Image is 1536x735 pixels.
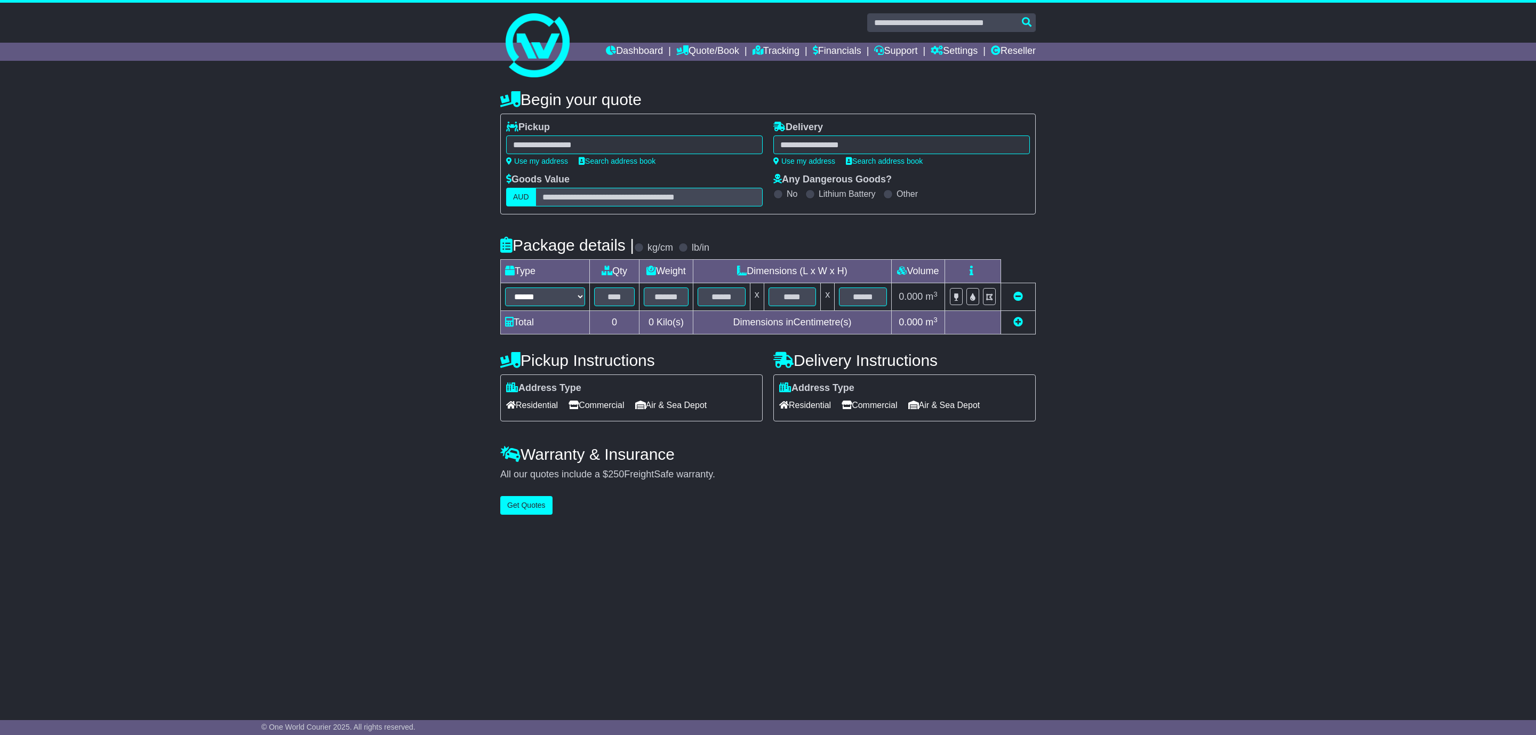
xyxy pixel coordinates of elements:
[908,397,980,413] span: Air & Sea Depot
[635,397,707,413] span: Air & Sea Depot
[639,311,693,334] td: Kilo(s)
[933,316,938,324] sup: 3
[500,469,1036,481] div: All our quotes include a $ FreightSafe warranty.
[500,496,553,515] button: Get Quotes
[773,157,835,165] a: Use my address
[897,189,918,199] label: Other
[506,122,550,133] label: Pickup
[501,311,590,334] td: Total
[506,382,581,394] label: Address Type
[506,188,536,206] label: AUD
[787,189,797,199] label: No
[639,260,693,283] td: Weight
[590,311,639,334] td: 0
[813,43,861,61] a: Financials
[506,174,570,186] label: Goods Value
[773,351,1036,369] h4: Delivery Instructions
[500,445,1036,463] h4: Warranty & Insurance
[506,157,568,165] a: Use my address
[676,43,739,61] a: Quote/Book
[779,382,854,394] label: Address Type
[773,174,892,186] label: Any Dangerous Goods?
[750,283,764,311] td: x
[692,242,709,254] label: lb/in
[693,260,891,283] td: Dimensions (L x W x H)
[501,260,590,283] td: Type
[608,469,624,480] span: 250
[569,397,624,413] span: Commercial
[779,397,831,413] span: Residential
[899,317,923,327] span: 0.000
[842,397,897,413] span: Commercial
[773,122,823,133] label: Delivery
[931,43,978,61] a: Settings
[1013,291,1023,302] a: Remove this item
[891,260,945,283] td: Volume
[500,236,634,254] h4: Package details |
[753,43,799,61] a: Tracking
[261,723,415,731] span: © One World Courier 2025. All rights reserved.
[1013,317,1023,327] a: Add new item
[649,317,654,327] span: 0
[899,291,923,302] span: 0.000
[500,351,763,369] h4: Pickup Instructions
[819,189,876,199] label: Lithium Battery
[579,157,655,165] a: Search address book
[925,291,938,302] span: m
[846,157,923,165] a: Search address book
[500,91,1036,108] h4: Begin your quote
[606,43,663,61] a: Dashboard
[693,311,891,334] td: Dimensions in Centimetre(s)
[647,242,673,254] label: kg/cm
[933,290,938,298] sup: 3
[590,260,639,283] td: Qty
[991,43,1036,61] a: Reseller
[925,317,938,327] span: m
[874,43,917,61] a: Support
[821,283,835,311] td: x
[506,397,558,413] span: Residential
